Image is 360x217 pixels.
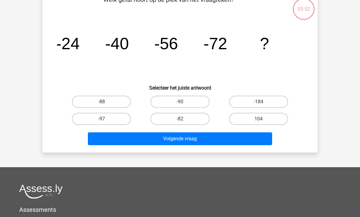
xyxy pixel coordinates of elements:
tspan: -40 [105,34,129,53]
label: -184 [229,96,288,108]
img: Assessly logo [19,184,63,199]
label: -82 [150,113,209,125]
tspan: -56 [154,34,178,53]
tspan: -72 [203,34,227,53]
button: Volgende vraag [88,132,272,145]
label: 104 [229,113,288,125]
label: -88 [72,96,131,108]
h6: Selecteer het juiste antwoord [52,80,308,91]
label: -97 [72,113,131,125]
tspan: ? [260,34,269,53]
label: -90 [150,96,209,108]
h5: Assessments [19,206,341,213]
tspan: -24 [56,34,80,53]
